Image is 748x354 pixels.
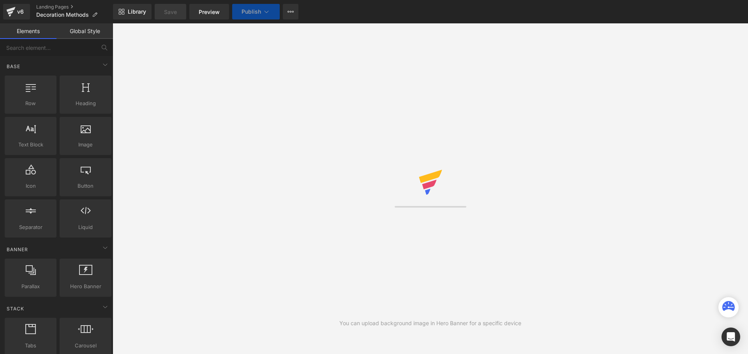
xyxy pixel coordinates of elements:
span: Hero Banner [62,282,109,291]
a: Global Style [56,23,113,39]
span: Save [164,8,177,16]
a: Preview [189,4,229,19]
span: Publish [242,9,261,15]
span: Tabs [7,342,54,350]
button: More [283,4,298,19]
span: Decoration Methods [36,12,89,18]
a: New Library [113,4,152,19]
span: Base [6,63,21,70]
span: Separator [7,223,54,231]
div: v6 [16,7,25,17]
span: Button [62,182,109,190]
div: You can upload background image in Hero Banner for a specific device [339,319,521,328]
span: Text Block [7,141,54,149]
span: Liquid [62,223,109,231]
span: Banner [6,246,29,253]
a: v6 [3,4,30,19]
a: Landing Pages [36,4,113,10]
span: Carousel [62,342,109,350]
span: Heading [62,99,109,107]
span: Image [62,141,109,149]
button: Publish [232,4,280,19]
span: Preview [199,8,220,16]
div: Open Intercom Messenger [722,328,740,346]
span: Stack [6,305,25,312]
span: Icon [7,182,54,190]
span: Parallax [7,282,54,291]
span: Row [7,99,54,107]
span: Library [128,8,146,15]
